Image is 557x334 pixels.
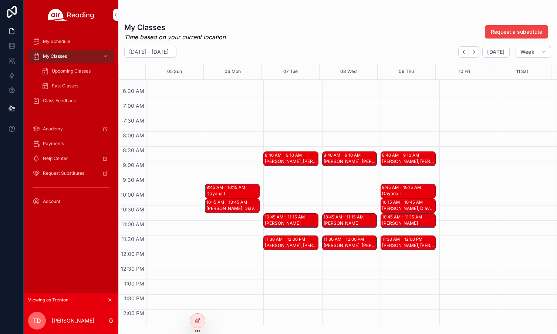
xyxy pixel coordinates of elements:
[340,64,357,79] button: 08 Wed
[265,214,307,220] div: 10:45 AM – 11:15 AM
[516,46,551,58] button: Week
[458,46,469,58] button: Back
[52,83,78,89] span: Past Classes
[43,98,76,104] span: Class Feedback
[491,28,542,36] span: Request a substitute
[43,53,67,59] span: My Classes
[121,147,146,153] span: 8:30 AM
[28,297,68,303] span: Viewing as Trenton
[324,243,377,248] div: [PERSON_NAME], [PERSON_NAME]
[324,220,377,226] div: [PERSON_NAME]
[121,117,146,124] span: 7:30 AM
[265,220,318,226] div: [PERSON_NAME]
[43,156,68,161] span: Help Center
[324,236,366,242] div: 11:30 AM – 12:00 PM
[487,49,504,55] span: [DATE]
[382,236,424,242] div: 11:30 AM – 12:00 PM
[382,184,423,190] div: 9:45 AM – 10:15 AM
[121,177,146,183] span: 9:30 AM
[264,214,318,228] div: 10:45 AM – 11:15 AM[PERSON_NAME]
[37,64,114,78] a: Upcoming Classes
[324,152,362,158] div: 8:40 AM – 9:10 AM
[382,199,425,205] div: 10:15 AM – 10:45 AM
[382,243,435,248] div: [PERSON_NAME], [PERSON_NAME]
[28,50,114,63] a: My Classes
[381,236,435,250] div: 11:30 AM – 12:00 PM[PERSON_NAME], [PERSON_NAME]
[225,64,241,79] button: 06 Mon
[119,191,146,198] span: 10:00 AM
[382,158,435,164] div: [PERSON_NAME], [PERSON_NAME] A, Kynleigh A
[28,94,114,107] a: Class Feedback
[381,214,435,228] div: 10:45 AM – 11:15 AM[PERSON_NAME]
[24,30,118,218] div: scrollable content
[28,167,114,180] a: Request Substitutes
[206,199,249,205] div: 10:15 AM – 10:45 AM
[124,22,226,33] h1: My Classes
[121,310,146,316] span: 2:00 PM
[119,265,146,272] span: 12:30 PM
[43,39,70,44] span: My Schedule
[469,46,479,58] button: Next
[381,152,435,166] div: 8:40 AM – 9:10 AM[PERSON_NAME], [PERSON_NAME] A, Kynleigh A
[120,221,146,227] span: 11:00 AM
[122,295,146,301] span: 1:30 PM
[28,195,114,208] a: Account
[520,49,534,55] span: Week
[382,206,435,211] div: [PERSON_NAME], Diavonte G
[119,206,146,213] span: 10:30 AM
[52,317,94,324] p: [PERSON_NAME]
[121,162,146,168] span: 9:00 AM
[382,214,424,220] div: 10:45 AM – 11:15 AM
[265,158,318,164] div: [PERSON_NAME], [PERSON_NAME] A, Kynleigh A
[264,152,318,166] div: 8:40 AM – 9:10 AM[PERSON_NAME], [PERSON_NAME] A, Kynleigh A
[33,316,41,325] span: TD
[382,191,435,197] div: Dayana I
[516,64,528,79] button: 11 Sat
[121,103,146,109] span: 7:00 AM
[324,158,377,164] div: [PERSON_NAME], [PERSON_NAME] A, Kynleigh A
[206,191,259,197] div: Dayana I
[43,170,84,176] span: Request Substitutes
[382,220,435,226] div: [PERSON_NAME]
[121,88,146,94] span: 6:30 AM
[265,243,318,248] div: [PERSON_NAME], [PERSON_NAME]
[323,152,377,166] div: 8:40 AM – 9:10 AM[PERSON_NAME], [PERSON_NAME] A, Kynleigh A
[48,9,94,21] img: App logo
[122,280,146,287] span: 1:00 PM
[37,79,114,93] a: Past Classes
[265,236,307,242] div: 11:30 AM – 12:00 PM
[28,122,114,136] a: Academy
[399,64,414,79] button: 09 Thu
[28,137,114,150] a: Payments
[323,214,377,228] div: 10:45 AM – 11:15 AM[PERSON_NAME]
[120,236,146,242] span: 11:30 AM
[129,48,169,56] h2: [DATE] – [DATE]
[52,68,91,74] span: Upcoming Classes
[119,251,146,257] span: 12:00 PM
[121,132,146,138] span: 8:00 AM
[459,64,470,79] button: 10 Fri
[167,64,182,79] button: 05 Sun
[324,214,365,220] div: 10:45 AM – 11:15 AM
[485,25,548,39] button: Request a substitute
[264,236,318,250] div: 11:30 AM – 12:00 PM[PERSON_NAME], [PERSON_NAME]
[43,198,60,204] span: Account
[283,64,298,79] button: 07 Tue
[382,152,421,158] div: 8:40 AM – 9:10 AM
[205,199,260,213] div: 10:15 AM – 10:45 AM[PERSON_NAME], Diavonte G
[206,206,259,211] div: [PERSON_NAME], Diavonte G
[43,141,64,147] span: Payments
[265,152,304,158] div: 8:40 AM – 9:10 AM
[381,184,435,198] div: 9:45 AM – 10:15 AMDayana I
[323,236,377,250] div: 11:30 AM – 12:00 PM[PERSON_NAME], [PERSON_NAME]
[124,33,226,41] em: Time based on your current location
[28,152,114,165] a: Help Center
[205,184,260,198] div: 9:45 AM – 10:15 AMDayana I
